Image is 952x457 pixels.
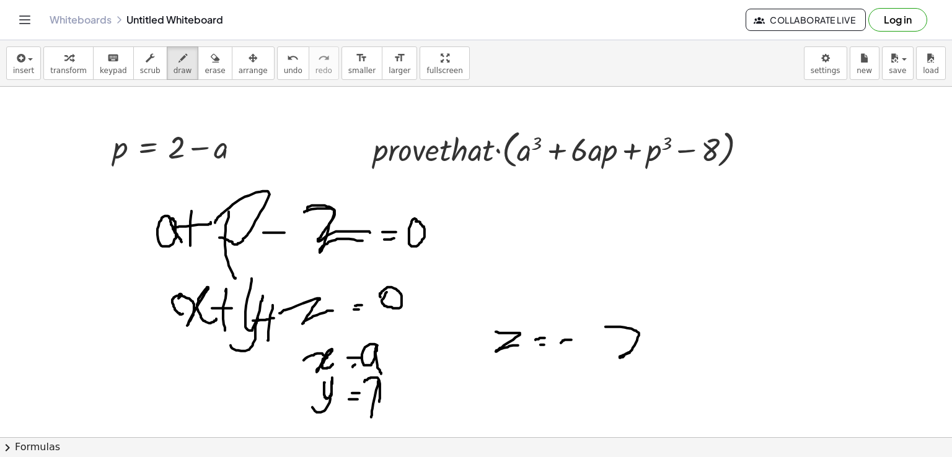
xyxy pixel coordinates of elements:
span: undo [284,66,302,75]
button: Toggle navigation [15,10,35,30]
span: Collaborate Live [756,14,855,25]
button: scrub [133,46,167,80]
span: keypad [100,66,127,75]
button: new [850,46,879,80]
button: settings [804,46,847,80]
button: keyboardkeypad [93,46,134,80]
span: smaller [348,66,376,75]
button: arrange [232,46,275,80]
span: new [857,66,872,75]
span: larger [389,66,410,75]
span: transform [50,66,87,75]
span: fullscreen [426,66,462,75]
span: erase [205,66,225,75]
i: keyboard [107,51,119,66]
button: format_sizelarger [382,46,417,80]
span: load [923,66,939,75]
button: Collaborate Live [746,9,866,31]
span: redo [315,66,332,75]
span: save [889,66,906,75]
a: Whiteboards [50,14,112,26]
button: draw [167,46,199,80]
button: insert [6,46,41,80]
span: scrub [140,66,161,75]
button: Log in [868,8,927,32]
button: transform [43,46,94,80]
button: load [916,46,946,80]
button: redoredo [309,46,339,80]
i: undo [287,51,299,66]
button: undoundo [277,46,309,80]
span: draw [174,66,192,75]
span: insert [13,66,34,75]
span: settings [811,66,840,75]
button: erase [198,46,232,80]
button: format_sizesmaller [342,46,382,80]
i: redo [318,51,330,66]
button: save [882,46,914,80]
button: fullscreen [420,46,469,80]
i: format_size [394,51,405,66]
i: format_size [356,51,368,66]
span: arrange [239,66,268,75]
